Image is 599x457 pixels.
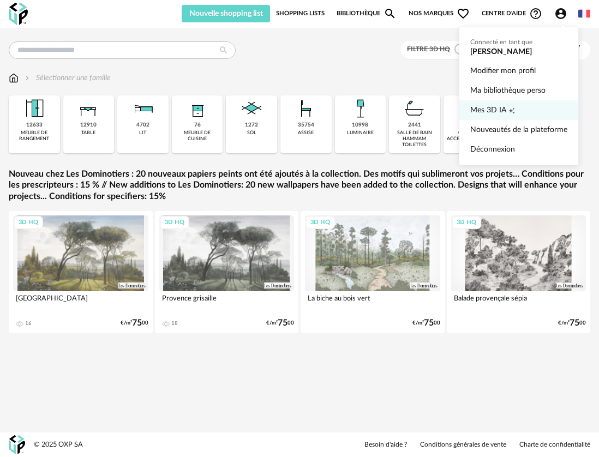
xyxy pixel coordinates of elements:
[558,320,586,327] div: €/m² 00
[278,320,287,327] span: 75
[482,7,542,20] span: Centre d'aideHelp Circle Outline icon
[139,130,146,136] div: lit
[407,46,450,52] span: Filtre 3D HQ
[23,73,111,83] div: Sélectionner une famille
[130,95,156,122] img: Literie.png
[25,320,32,327] div: 16
[266,320,294,327] div: €/m² 00
[9,435,25,454] img: OXP
[26,122,43,129] div: 12633
[392,130,437,148] div: salle de bain hammam toilettes
[529,7,542,20] span: Help Circle Outline icon
[175,130,220,142] div: meuble de cuisine
[570,320,579,327] span: 75
[9,3,28,25] img: OXP
[301,211,445,333] a: 3D HQ La biche au bois vert €/m²7500
[75,95,101,122] img: Table.png
[184,95,211,122] img: Rangement.png
[452,216,481,230] div: 3D HQ
[470,81,567,100] a: Ma bibliothèque perso
[13,291,148,313] div: [GEOGRAPHIC_DATA]
[305,291,440,313] div: La biche au bois vert
[21,95,47,122] img: Meuble%20de%20rangement.png
[182,5,270,22] button: Nouvelle shopping list
[384,7,397,20] span: Magnify icon
[470,120,567,140] a: Nouveautés de la plateforme
[508,100,515,120] span: Creation icon
[9,211,153,333] a: 3D HQ [GEOGRAPHIC_DATA] 16 €/m²7500
[80,122,97,129] div: 12910
[9,73,19,83] img: svg+xml;base64,PHN2ZyB3aWR0aD0iMTYiIGhlaWdodD0iMTciIHZpZXdCb3g9IjAgMCAxNiAxNyIgZmlsbD0ibm9uZSIgeG...
[293,95,319,122] img: Assise.png
[420,441,506,449] a: Conditions générales de vente
[306,216,335,230] div: 3D HQ
[81,130,95,136] div: table
[159,291,295,313] div: Provence grisaille
[424,320,434,327] span: 75
[456,95,482,122] img: Miroir.png
[238,95,265,122] img: Sol.png
[298,122,314,129] div: 35754
[132,320,142,327] span: 75
[451,291,586,313] div: Balade provençale sépia
[121,320,148,327] div: €/m² 00
[412,320,440,327] div: €/m² 00
[171,320,178,327] div: 18
[470,100,567,120] a: Mes 3D IACreation icon
[408,122,421,129] div: 2441
[402,95,428,122] img: Salle%20de%20bain.png
[470,140,567,159] a: Déconnexion
[347,130,374,136] div: luminaire
[155,211,299,333] a: 3D HQ Provence grisaille 18 €/m²7500
[447,211,591,333] a: 3D HQ Balade provençale sépia €/m²7500
[470,100,506,120] span: Mes 3D IA
[14,216,43,230] div: 3D HQ
[276,5,325,22] a: Shopping Lists
[189,10,263,17] span: Nouvelle shopping list
[337,5,397,22] a: BibliothèqueMagnify icon
[578,8,590,20] img: fr
[352,122,368,129] div: 10998
[554,7,572,20] span: Account Circle icon
[245,122,258,129] div: 1272
[470,61,567,81] a: Modifier mon profil
[34,440,83,449] div: © 2025 OXP SA
[519,441,590,449] a: Charte de confidentialité
[247,130,256,136] div: sol
[447,130,492,142] div: objet et accessoire déco
[364,441,407,449] a: Besoin d'aide ?
[457,7,470,20] span: Heart Outline icon
[554,7,567,20] span: Account Circle icon
[23,73,32,83] img: svg+xml;base64,PHN2ZyB3aWR0aD0iMTYiIGhlaWdodD0iMTYiIHZpZXdCb3g9IjAgMCAxNiAxNiIgZmlsbD0ibm9uZSIgeG...
[9,169,590,202] a: Nouveau chez Les Dominotiers : 20 nouveaux papiers peints ont été ajoutés à la collection. Des mo...
[347,95,373,122] img: Luminaire.png
[136,122,149,129] div: 4702
[160,216,189,230] div: 3D HQ
[194,122,201,129] div: 76
[409,5,470,22] span: Nos marques
[298,130,314,136] div: assise
[12,130,57,142] div: meuble de rangement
